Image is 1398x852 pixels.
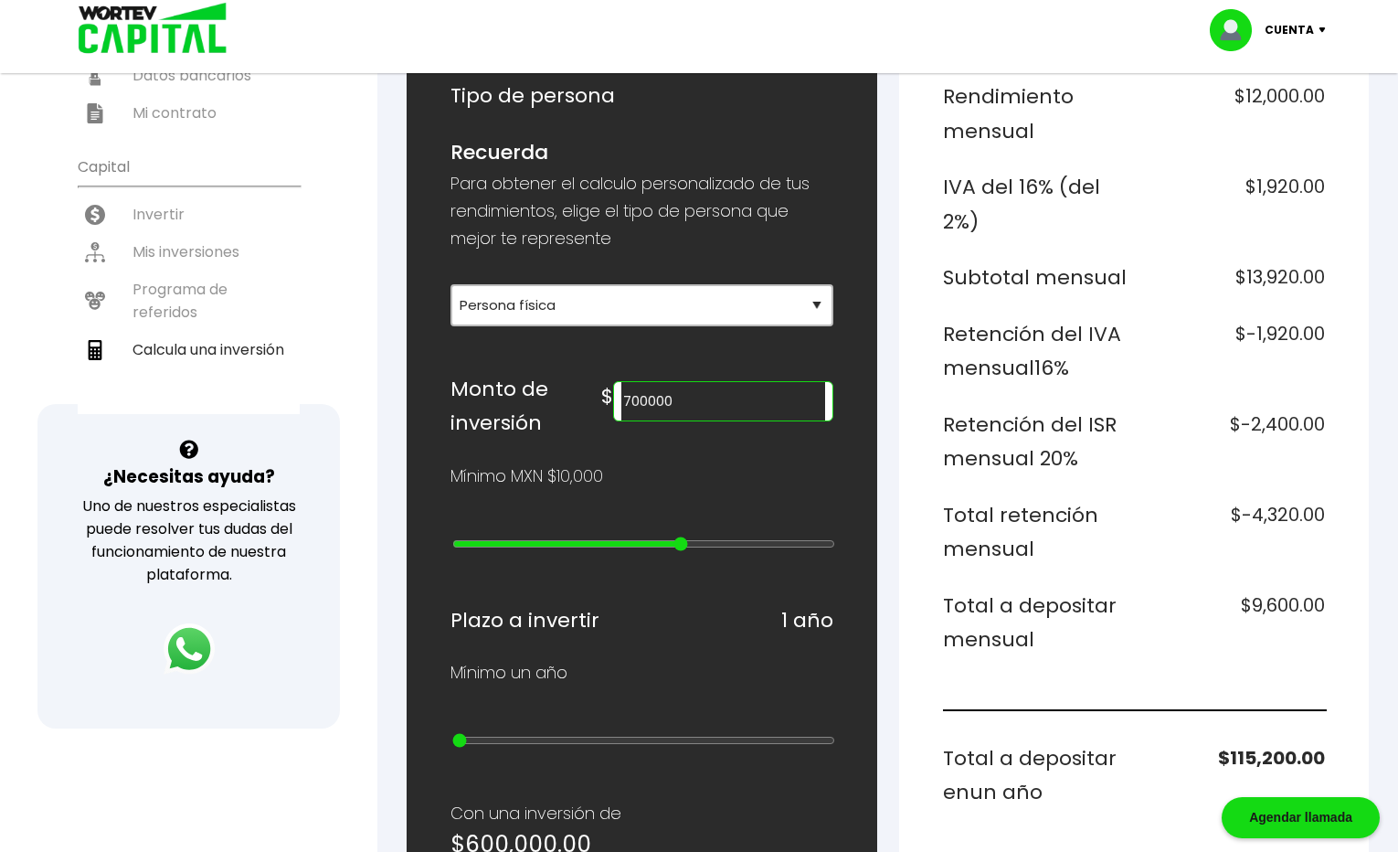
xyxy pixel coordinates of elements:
img: calculadora-icon.17d418c4.svg [85,340,105,360]
h6: $-2,400.00 [1141,408,1325,476]
h6: Total retención mensual [943,498,1127,567]
h6: Subtotal mensual [943,261,1127,295]
h6: Recuerda [450,135,832,170]
h6: Total a depositar en un año [943,741,1127,810]
a: Calcula una inversión [78,331,300,368]
h3: ¿Necesitas ayuda? [103,463,275,490]
h6: $1,920.00 [1141,170,1325,239]
ul: Capital [78,146,300,414]
p: Cuenta [1265,16,1314,44]
h6: Plazo a invertir [450,603,599,638]
h6: 1 año [781,603,833,638]
p: Para obtener el calculo personalizado de tus rendimientos, elige el tipo de persona que mejor te ... [450,170,832,252]
h6: $9,600.00 [1141,589,1325,657]
div: Agendar llamada [1222,797,1380,838]
p: Uno de nuestros especialistas puede resolver tus dudas del funcionamiento de nuestra plataforma. [61,495,315,586]
p: Mínimo un año [450,659,567,687]
h6: $-1,920.00 [1141,317,1325,386]
p: Mínimo MXN $10,000 [450,463,603,490]
h6: $-4,320.00 [1141,498,1325,567]
h6: $13,920.00 [1141,261,1325,295]
img: logos_whatsapp-icon.242b2217.svg [164,623,215,675]
h6: IVA del 16% (del 2%) [943,170,1127,239]
h6: Rendimiento mensual [943,80,1127,148]
h6: Retención del IVA mensual 16% [943,317,1127,386]
h6: Monto de inversión [450,372,601,441]
img: profile-image [1210,9,1265,51]
p: Con una inversión de [450,800,832,827]
h6: $115,200.00 [1141,741,1325,810]
h6: Total a depositar mensual [943,589,1127,657]
h6: $ [601,379,613,414]
h6: $12,000.00 [1141,80,1325,148]
h6: Retención del ISR mensual 20% [943,408,1127,476]
h6: Tipo de persona [450,79,832,113]
img: icon-down [1314,27,1339,33]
